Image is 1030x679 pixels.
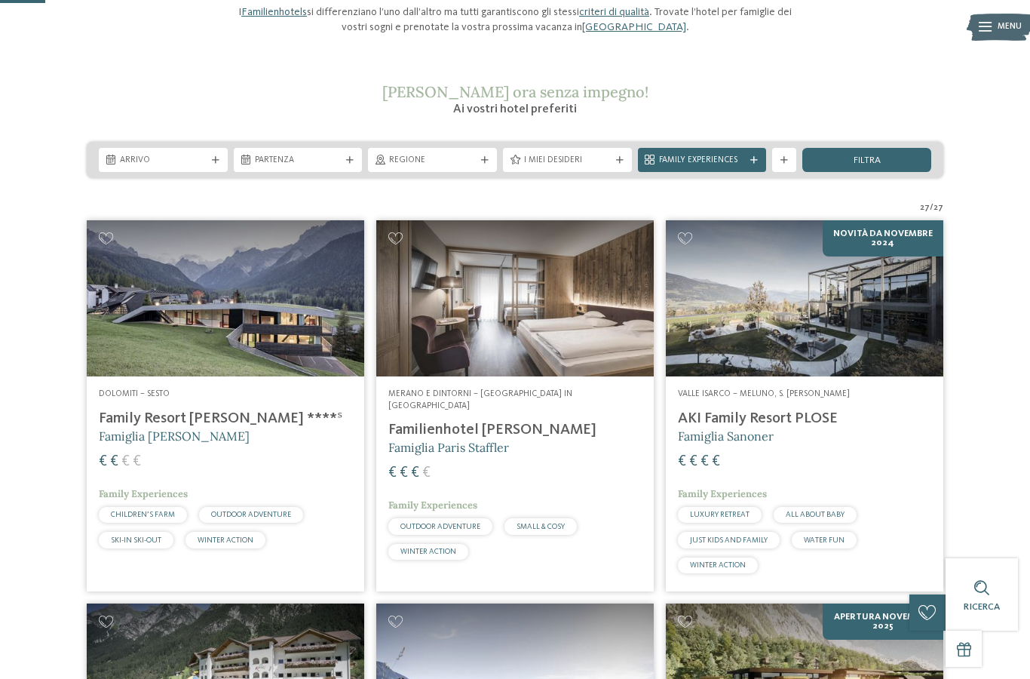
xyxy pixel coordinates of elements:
[388,440,509,455] span: Famiglia Paris Staffler
[700,454,709,469] span: €
[678,454,686,469] span: €
[388,499,477,512] span: Family Experiences
[524,155,611,167] span: I miei desideri
[933,202,943,214] span: 27
[964,602,1000,612] span: Ricerca
[376,220,654,376] img: Cercate un hotel per famiglie? Qui troverete solo i migliori!
[400,465,408,481] span: €
[388,389,572,410] span: Merano e dintorni – [GEOGRAPHIC_DATA] in [GEOGRAPHIC_DATA]
[241,7,307,17] a: Familienhotels
[690,536,768,544] span: JUST KIDS AND FAMILY
[930,202,933,214] span: /
[388,465,397,481] span: €
[120,155,207,167] span: Arrivo
[659,155,746,167] span: Family Experiences
[582,22,686,32] a: [GEOGRAPHIC_DATA]
[411,465,419,481] span: €
[690,511,750,518] span: LUXURY RETREAT
[99,454,107,469] span: €
[110,454,118,469] span: €
[211,511,291,518] span: OUTDOOR ADVENTURE
[87,220,364,376] img: Family Resort Rainer ****ˢ
[678,389,850,398] span: Valle Isarco – Meluno, S. [PERSON_NAME]
[388,421,642,439] h4: Familienhotel [PERSON_NAME]
[690,561,746,569] span: WINTER ACTION
[255,155,342,167] span: Partenza
[99,487,188,500] span: Family Experiences
[786,511,845,518] span: ALL ABOUT BABY
[666,220,943,376] img: Cercate un hotel per famiglie? Qui troverete solo i migliori!
[99,429,250,444] span: Famiglia [PERSON_NAME]
[121,454,130,469] span: €
[400,523,480,530] span: OUTDOOR ADVENTURE
[678,429,774,444] span: Famiglia Sanoner
[666,220,943,591] a: Cercate un hotel per famiglie? Qui troverete solo i migliori! NOVITÀ da novembre 2024 Valle Isarc...
[400,548,456,555] span: WINTER ACTION
[133,454,141,469] span: €
[804,536,845,544] span: WATER FUN
[689,454,697,469] span: €
[99,410,352,428] h4: Family Resort [PERSON_NAME] ****ˢ
[712,454,720,469] span: €
[678,410,931,428] h4: AKI Family Resort PLOSE
[920,202,930,214] span: 27
[382,82,648,101] span: [PERSON_NAME] ora senza impegno!
[517,523,565,530] span: SMALL & COSY
[854,156,881,166] span: filtra
[376,220,654,591] a: Cercate un hotel per famiglie? Qui troverete solo i migliori! Merano e dintorni – [GEOGRAPHIC_DAT...
[198,536,253,544] span: WINTER ACTION
[453,103,577,115] span: Ai vostri hotel preferiti
[228,5,802,35] p: I si differenziano l’uno dall’altro ma tutti garantiscono gli stessi . Trovate l’hotel per famigl...
[579,7,649,17] a: criteri di qualità
[111,536,161,544] span: SKI-IN SKI-OUT
[99,389,170,398] span: Dolomiti – Sesto
[389,155,476,167] span: Regione
[422,465,431,481] span: €
[111,511,175,518] span: CHILDREN’S FARM
[678,487,767,500] span: Family Experiences
[87,220,364,591] a: Cercate un hotel per famiglie? Qui troverete solo i migliori! Dolomiti – Sesto Family Resort [PER...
